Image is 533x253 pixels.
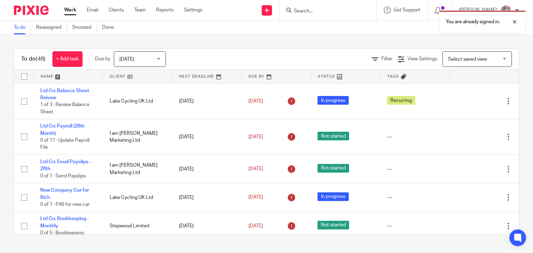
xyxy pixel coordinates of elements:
[40,216,89,228] a: Ltd Co: Bookkeeping - Monthly
[14,6,49,15] img: Pixie
[95,55,110,62] p: Due by
[387,223,442,229] div: ---
[248,99,263,104] span: [DATE]
[52,51,83,67] a: + Add task
[72,21,97,34] a: Snoozed
[446,18,500,25] p: You are already signed in.
[87,7,98,14] a: Email
[119,57,134,62] span: [DATE]
[36,21,67,34] a: Reassigned
[172,84,242,119] td: [DATE]
[40,138,90,150] span: 0 of 11 · Update Payroll File
[40,230,84,235] span: 0 of 5 · Bookkeeping
[134,7,146,14] a: Team
[102,21,119,34] a: Done
[318,132,349,140] span: Not started
[248,224,263,228] span: [DATE]
[407,56,437,61] span: View Settings
[40,188,89,200] a: New Company Car for Rich
[156,7,174,14] a: Reports
[387,166,442,173] div: ---
[40,174,86,178] span: 0 of 1 · Send Payslips
[40,124,85,136] a: Ltd Co: Payroll (28th Month)
[184,7,202,14] a: Settings
[172,119,242,155] td: [DATE]
[387,194,442,201] div: ---
[109,7,124,14] a: Clients
[64,7,76,14] a: Work
[40,88,89,100] a: Ltd Co: Balance Sheet Reivew
[318,221,349,229] span: Not started
[387,133,442,140] div: ---
[40,202,90,207] span: 0 of 1 · P46 for new car
[40,102,90,114] span: 1 of 3 · Review Balance Sheet
[172,155,242,183] td: [DATE]
[103,155,172,183] td: I am [PERSON_NAME] Marketing Ltd
[40,159,91,171] a: Ltd Co: Email Payslips - 28th
[14,21,31,34] a: To do
[387,75,399,78] span: Tags
[172,183,242,212] td: [DATE]
[448,57,487,62] span: Select saved view
[248,195,263,200] span: [DATE]
[172,212,242,240] td: [DATE]
[103,84,172,119] td: Lake Cycling UK Ltd
[103,119,172,155] td: I am [PERSON_NAME] Marketing Ltd
[318,192,349,201] span: In progress
[248,166,263,171] span: [DATE]
[500,5,511,16] img: Karen%20Pic.png
[318,164,349,173] span: Not started
[381,56,392,61] span: Filter
[21,55,45,63] h1: To do
[248,134,263,139] span: [DATE]
[36,56,45,62] span: (48)
[103,212,172,240] td: Stepwood Limited
[103,183,172,212] td: Lake Cycling UK Ltd
[318,96,349,105] span: In progress
[387,96,415,105] span: Recurring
